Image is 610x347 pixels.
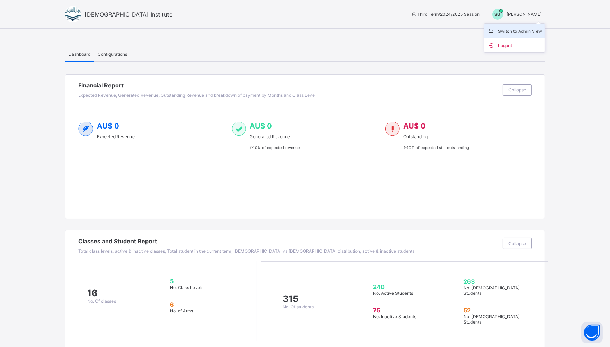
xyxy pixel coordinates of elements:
[484,38,545,52] li: dropdown-list-item-buttom-1
[170,278,237,285] span: 5
[484,24,545,38] li: dropdown-list-item-name-0
[487,41,542,49] span: Logout
[97,122,119,130] span: AU$ 0
[373,290,413,296] span: No. Active Students
[170,308,193,314] span: No. of Arms
[283,293,314,304] span: 315
[463,285,520,296] span: No. [DEMOGRAPHIC_DATA] Students
[85,11,172,18] span: [DEMOGRAPHIC_DATA] Institute
[98,51,127,57] span: Configurations
[78,122,93,136] img: expected-2.4343d3e9d0c965b919479240f3db56ac.svg
[373,283,441,290] span: 240
[78,238,499,245] span: Classes and Student Report
[250,134,300,139] span: Generated Revenue
[78,82,499,89] span: Financial Report
[403,145,469,150] span: 0 % of expected still outstanding
[78,93,316,98] span: Expected Revenue, Generated Revenue, Outstanding Revenue and breakdown of payment by Months and C...
[411,12,480,17] span: session/term information
[87,298,116,304] span: No. Of classes
[495,12,501,17] span: SU
[78,248,414,254] span: Total class levels, active & inactive classes, Total student in the current term, [DEMOGRAPHIC_DA...
[403,122,426,130] span: AU$ 0
[508,87,526,93] span: Collapse
[487,27,542,35] span: Switch to Admin View
[463,307,530,314] span: 52
[508,241,526,246] span: Collapse
[170,301,237,308] span: 6
[250,122,272,130] span: AU$ 0
[373,307,441,314] span: 75
[87,288,116,298] span: 16
[68,51,90,57] span: Dashboard
[463,278,530,285] span: 263
[373,314,416,319] span: No. Inactive Students
[232,122,246,136] img: paid-1.3eb1404cbcb1d3b736510a26bbfa3ccb.svg
[403,134,469,139] span: Outstanding
[283,304,314,310] span: No. Of students
[250,145,300,150] span: 0 % of expected revenue
[581,322,603,343] button: Open asap
[385,122,399,136] img: outstanding-1.146d663e52f09953f639664a84e30106.svg
[97,134,135,139] span: Expected Revenue
[463,314,520,325] span: No. [DEMOGRAPHIC_DATA] Students
[507,12,542,17] span: [PERSON_NAME]
[170,285,203,290] span: No. Class Levels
